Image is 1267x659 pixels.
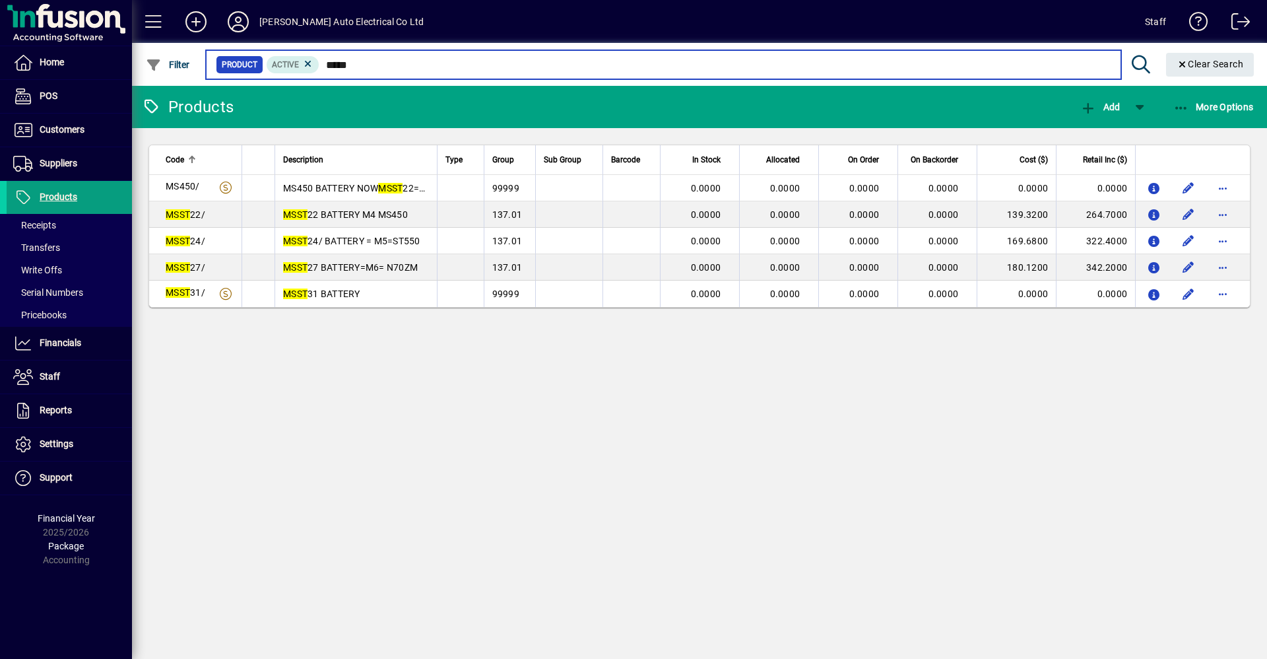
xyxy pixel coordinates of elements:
span: 0.0000 [849,209,880,220]
span: 0.0000 [770,262,800,273]
span: Product [222,58,257,71]
td: 0.0000 [1056,175,1135,201]
div: [PERSON_NAME] Auto Electrical Co Ltd [259,11,424,32]
span: POS [40,90,57,101]
span: Package [48,541,84,551]
div: On Backorder [906,153,970,167]
em: MSST [283,289,308,299]
span: Customers [40,124,84,135]
span: Add [1080,102,1120,112]
a: Write Offs [7,259,132,281]
span: Reports [40,405,72,415]
button: More options [1212,178,1233,199]
span: MS450 BATTERY NOW 22=M4 [283,183,433,193]
td: 0.0000 [977,175,1056,201]
span: 0.0000 [928,209,959,220]
td: 0.0000 [1056,281,1135,307]
span: Settings [40,438,73,449]
button: Edit [1178,230,1199,252]
span: Suppliers [40,158,77,168]
a: Home [7,46,132,79]
span: 22 BATTERY M4 MS450 [283,209,408,220]
div: On Order [827,153,891,167]
button: Profile [217,10,259,34]
td: 264.7000 [1056,201,1135,228]
button: Edit [1178,204,1199,225]
a: Serial Numbers [7,281,132,304]
span: 0.0000 [770,183,800,193]
em: MSST [166,262,190,273]
a: Knowledge Base [1179,3,1208,46]
td: 0.0000 [977,281,1056,307]
span: Filter [146,59,190,70]
div: Description [283,153,429,167]
span: Allocated [766,153,800,167]
span: 0.0000 [928,289,959,299]
span: Description [283,153,323,167]
a: Pricebooks [7,304,132,326]
button: More options [1212,230,1233,252]
span: 27 BATTERY=M6= N70ZM [283,262,418,273]
button: More options [1212,257,1233,278]
span: Serial Numbers [13,287,83,298]
a: Suppliers [7,147,132,180]
span: Support [40,472,73,483]
em: MSST [283,236,308,246]
div: Group [492,153,527,167]
span: Retail Inc ($) [1083,153,1127,167]
a: Transfers [7,236,132,259]
span: 0.0000 [849,289,880,299]
span: 0.0000 [770,289,800,299]
span: Active [272,60,299,69]
td: 342.2000 [1056,254,1135,281]
a: Settings [7,428,132,461]
a: Support [7,462,132,495]
em: MSST [283,209,308,220]
td: 322.4000 [1056,228,1135,254]
span: Group [492,153,514,167]
a: Financials [7,327,132,360]
span: 27/ [166,262,205,273]
span: 0.0000 [849,183,880,193]
button: More options [1212,283,1233,304]
button: More Options [1170,95,1257,119]
div: In Stock [668,153,732,167]
span: 0.0000 [691,209,721,220]
span: 31/ [166,287,205,298]
span: Home [40,57,64,67]
a: Receipts [7,214,132,236]
a: POS [7,80,132,113]
span: Cost ($) [1020,153,1048,167]
button: More options [1212,204,1233,225]
span: 0.0000 [849,262,880,273]
span: Financial Year [38,513,95,524]
button: Filter [143,53,193,77]
span: Products [40,191,77,202]
td: 169.6800 [977,228,1056,254]
button: Add [175,10,217,34]
span: 0.0000 [691,289,721,299]
span: Receipts [13,220,56,230]
button: Add [1077,95,1123,119]
span: 137.01 [492,209,523,220]
span: 0.0000 [770,236,800,246]
span: Type [445,153,463,167]
span: 0.0000 [928,183,959,193]
span: Code [166,153,184,167]
div: Code [166,153,234,167]
button: Edit [1178,178,1199,199]
em: MSST [166,287,190,298]
span: 0.0000 [691,183,721,193]
span: On Order [848,153,879,167]
span: 31 BATTERY [283,289,360,299]
em: MSST [283,262,308,273]
span: 99999 [492,183,519,193]
span: More Options [1173,102,1254,112]
span: 24/ [166,236,205,246]
span: Financials [40,337,81,348]
div: Sub Group [544,153,595,167]
a: Reports [7,394,132,427]
span: 24/ BATTERY = M5=ST550 [283,236,420,246]
span: On Backorder [911,153,958,167]
span: 0.0000 [691,236,721,246]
